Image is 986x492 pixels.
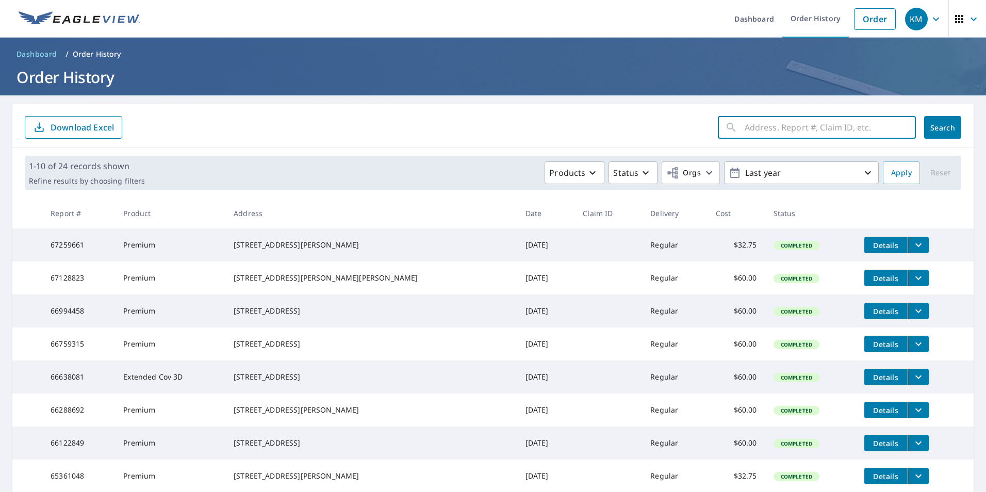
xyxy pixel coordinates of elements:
div: [STREET_ADDRESS][PERSON_NAME] [234,405,508,415]
button: Last year [724,161,879,184]
button: Status [609,161,658,184]
button: filesDropdownBtn-66638081 [908,369,929,385]
nav: breadcrumb [12,46,974,62]
span: Completed [775,407,818,414]
button: detailsBtn-66759315 [864,336,908,352]
td: Regular [642,228,708,261]
span: Dashboard [17,49,57,59]
td: [DATE] [517,294,575,327]
td: Regular [642,261,708,294]
td: [DATE] [517,393,575,427]
td: $32.75 [708,228,765,261]
span: Search [932,123,953,133]
td: $60.00 [708,393,765,427]
button: Orgs [662,161,720,184]
button: detailsBtn-67128823 [864,270,908,286]
button: detailsBtn-66288692 [864,402,908,418]
td: Regular [642,294,708,327]
button: Products [545,161,604,184]
span: Details [870,240,901,250]
span: Details [870,339,901,349]
td: [DATE] [517,228,575,261]
div: KM [905,8,928,30]
div: [STREET_ADDRESS][PERSON_NAME] [234,471,508,481]
td: Premium [115,393,225,427]
td: [DATE] [517,261,575,294]
button: detailsBtn-66638081 [864,369,908,385]
td: 67128823 [42,261,115,294]
td: $60.00 [708,294,765,327]
span: Details [870,306,901,316]
span: Details [870,372,901,382]
td: Premium [115,327,225,360]
p: 1-10 of 24 records shown [29,160,145,172]
button: filesDropdownBtn-65361048 [908,468,929,484]
th: Delivery [642,198,708,228]
span: Completed [775,341,818,348]
td: 66759315 [42,327,115,360]
div: [STREET_ADDRESS] [234,339,508,349]
div: [STREET_ADDRESS] [234,438,508,448]
span: Apply [891,167,912,179]
button: detailsBtn-67259661 [864,237,908,253]
span: Completed [775,473,818,480]
span: Completed [775,308,818,315]
div: [STREET_ADDRESS][PERSON_NAME][PERSON_NAME] [234,273,508,283]
th: Claim ID [574,198,642,228]
td: [DATE] [517,427,575,460]
td: $60.00 [708,327,765,360]
td: Extended Cov 3D [115,360,225,393]
th: Address [225,198,517,228]
th: Product [115,198,225,228]
td: Regular [642,327,708,360]
span: Details [870,471,901,481]
td: Premium [115,427,225,460]
td: Regular [642,393,708,427]
button: filesDropdownBtn-67259661 [908,237,929,253]
span: Completed [775,374,818,381]
div: [STREET_ADDRESS] [234,306,508,316]
p: Refine results by choosing filters [29,176,145,186]
span: Completed [775,440,818,447]
a: Dashboard [12,46,61,62]
li: / [65,48,69,60]
td: Premium [115,261,225,294]
span: Completed [775,275,818,282]
th: Report # [42,198,115,228]
button: filesDropdownBtn-66122849 [908,435,929,451]
td: $60.00 [708,427,765,460]
button: Download Excel [25,116,122,139]
td: $60.00 [708,261,765,294]
th: Date [517,198,575,228]
button: filesDropdownBtn-66994458 [908,303,929,319]
td: 66288692 [42,393,115,427]
th: Status [765,198,856,228]
button: detailsBtn-66994458 [864,303,908,319]
p: Last year [741,164,862,182]
td: Regular [642,427,708,460]
td: Regular [642,360,708,393]
p: Order History [73,49,121,59]
button: Search [924,116,961,139]
div: [STREET_ADDRESS] [234,372,508,382]
button: detailsBtn-65361048 [864,468,908,484]
button: Apply [883,161,920,184]
button: detailsBtn-66122849 [864,435,908,451]
input: Address, Report #, Claim ID, etc. [745,113,916,142]
h1: Order History [12,67,974,88]
td: 67259661 [42,228,115,261]
td: Premium [115,294,225,327]
td: Premium [115,228,225,261]
button: filesDropdownBtn-66759315 [908,336,929,352]
td: 66122849 [42,427,115,460]
p: Products [549,167,585,179]
span: Completed [775,242,818,249]
td: 66994458 [42,294,115,327]
button: filesDropdownBtn-67128823 [908,270,929,286]
span: Orgs [666,167,701,179]
div: [STREET_ADDRESS][PERSON_NAME] [234,240,508,250]
a: Order [854,8,896,30]
td: 66638081 [42,360,115,393]
td: [DATE] [517,327,575,360]
th: Cost [708,198,765,228]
